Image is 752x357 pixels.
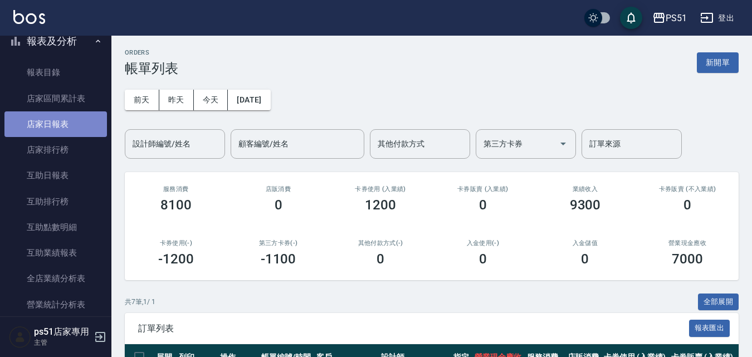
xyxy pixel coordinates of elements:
[4,27,107,56] button: 報表及分析
[4,137,107,163] a: 店家排行榜
[648,7,691,30] button: PS51
[581,251,589,267] h3: 0
[620,7,642,29] button: save
[650,185,725,193] h2: 卡券販賣 (不入業績)
[4,240,107,266] a: 互助業績報表
[554,135,572,153] button: Open
[683,197,691,213] h3: 0
[125,90,159,110] button: 前天
[479,197,487,213] h3: 0
[9,326,31,348] img: Person
[13,10,45,24] img: Logo
[343,185,418,193] h2: 卡券使用 (入業績)
[34,326,91,338] h5: ps51店家專用
[650,239,725,247] h2: 營業現金應收
[689,320,730,337] button: 報表匯出
[697,52,739,73] button: 新開單
[698,294,739,311] button: 全部展開
[445,185,521,193] h2: 卡券販賣 (入業績)
[4,214,107,240] a: 互助點數明細
[125,297,155,307] p: 共 7 筆, 1 / 1
[689,322,730,333] a: 報表匯出
[125,49,178,56] h2: ORDERS
[4,292,107,317] a: 營業統計分析表
[4,60,107,85] a: 報表目錄
[4,189,107,214] a: 互助排行榜
[275,197,282,213] h3: 0
[697,57,739,67] a: 新開單
[4,163,107,188] a: 互助日報表
[159,90,194,110] button: 昨天
[158,251,194,267] h3: -1200
[445,239,521,247] h2: 入金使用(-)
[4,266,107,291] a: 全店業績分析表
[138,239,214,247] h2: 卡券使用(-)
[548,239,623,247] h2: 入金儲值
[241,185,316,193] h2: 店販消費
[4,86,107,111] a: 店家區間累計表
[479,251,487,267] h3: 0
[261,251,296,267] h3: -1100
[241,239,316,247] h2: 第三方卡券(-)
[4,111,107,137] a: 店家日報表
[194,90,228,110] button: 今天
[365,197,396,213] h3: 1200
[696,8,739,28] button: 登出
[672,251,703,267] h3: 7000
[228,90,270,110] button: [DATE]
[570,197,601,213] h3: 9300
[160,197,192,213] h3: 8100
[138,323,689,334] span: 訂單列表
[343,239,418,247] h2: 其他付款方式(-)
[125,61,178,76] h3: 帳單列表
[666,11,687,25] div: PS51
[377,251,384,267] h3: 0
[138,185,214,193] h3: 服務消費
[34,338,91,348] p: 主管
[548,185,623,193] h2: 業績收入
